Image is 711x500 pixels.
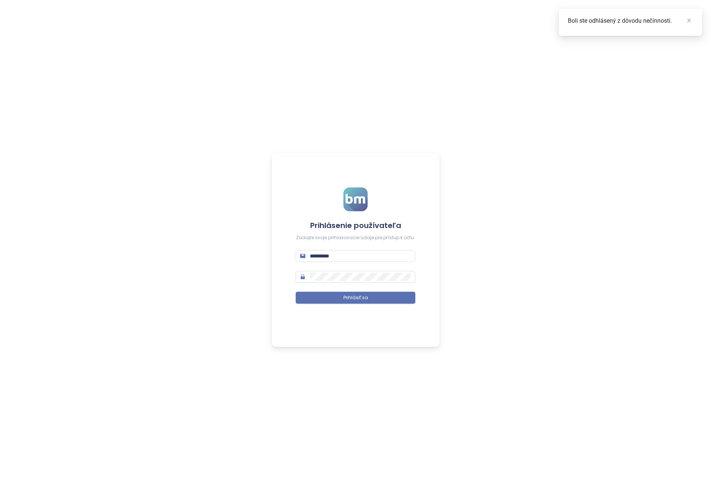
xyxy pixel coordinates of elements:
[296,220,415,231] h4: Prihlásenie používateľa
[343,294,368,301] span: Prihlásiť sa
[300,274,305,279] span: lock
[686,18,692,23] span: close
[296,292,415,304] button: Prihlásiť sa
[343,187,368,211] img: logo
[568,16,693,25] div: Boli ste odhlásený z dôvodu nečinnosti.
[296,234,415,241] div: Zadajte svoje prihlasovacie údaje pre prístup k účtu.
[300,253,305,259] span: mail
